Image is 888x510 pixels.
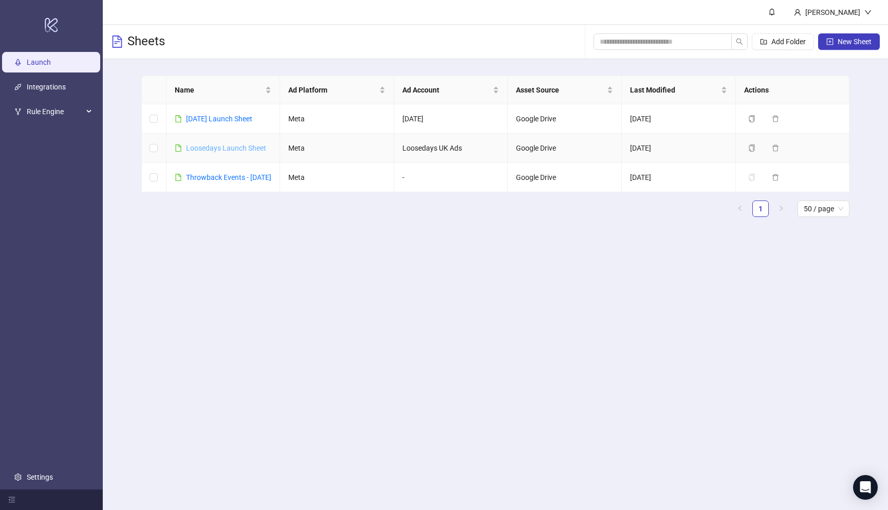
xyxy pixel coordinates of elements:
[508,163,622,192] td: Google Drive
[732,201,748,217] li: Previous Page
[778,205,784,211] span: right
[630,84,719,96] span: Last Modified
[8,496,15,503] span: menu-fold
[622,104,736,134] td: [DATE]
[752,33,814,50] button: Add Folder
[772,174,779,181] span: delete
[186,115,252,123] a: [DATE] Launch Sheet
[864,9,872,16] span: down
[736,38,743,45] span: search
[622,163,736,192] td: [DATE]
[838,38,872,46] span: New Sheet
[280,134,394,163] td: Meta
[280,163,394,192] td: Meta
[175,144,182,152] span: file
[798,201,849,217] div: Page Size
[111,35,123,48] span: file-text
[280,76,394,104] th: Ad Platform
[744,171,764,184] button: The sheet needs to be migrated before it can be duplicated. Please open the sheet to migrate it.
[622,76,736,104] th: Last Modified
[753,201,768,216] a: 1
[768,8,775,15] span: bell
[394,104,508,134] td: [DATE]
[772,144,779,152] span: delete
[748,115,755,122] span: copy
[752,201,769,217] li: 1
[127,33,165,50] h3: Sheets
[27,58,51,66] a: Launch
[748,144,755,152] span: copy
[826,38,834,45] span: plus-square
[394,163,508,192] td: -
[772,115,779,122] span: delete
[14,108,22,115] span: fork
[175,84,264,96] span: Name
[760,38,767,45] span: folder-add
[508,104,622,134] td: Google Drive
[166,76,281,104] th: Name
[794,9,801,16] span: user
[622,134,736,163] td: [DATE]
[394,76,508,104] th: Ad Account
[394,134,508,163] td: Loosedays UK Ads
[27,101,83,122] span: Rule Engine
[771,38,806,46] span: Add Folder
[804,201,843,216] span: 50 / page
[818,33,880,50] button: New Sheet
[801,7,864,18] div: [PERSON_NAME]
[508,134,622,163] td: Google Drive
[280,104,394,134] td: Meta
[853,475,878,500] div: Open Intercom Messenger
[186,144,266,152] a: Loosedays Launch Sheet
[27,473,53,481] a: Settings
[175,174,182,181] span: file
[186,173,271,181] a: Throwback Events - [DATE]
[175,115,182,122] span: file
[737,205,743,211] span: left
[732,201,748,217] button: left
[773,201,789,217] button: right
[27,83,66,91] a: Integrations
[516,84,605,96] span: Asset Source
[508,76,622,104] th: Asset Source
[736,76,850,104] th: Actions
[288,84,377,96] span: Ad Platform
[402,84,491,96] span: Ad Account
[773,201,789,217] li: Next Page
